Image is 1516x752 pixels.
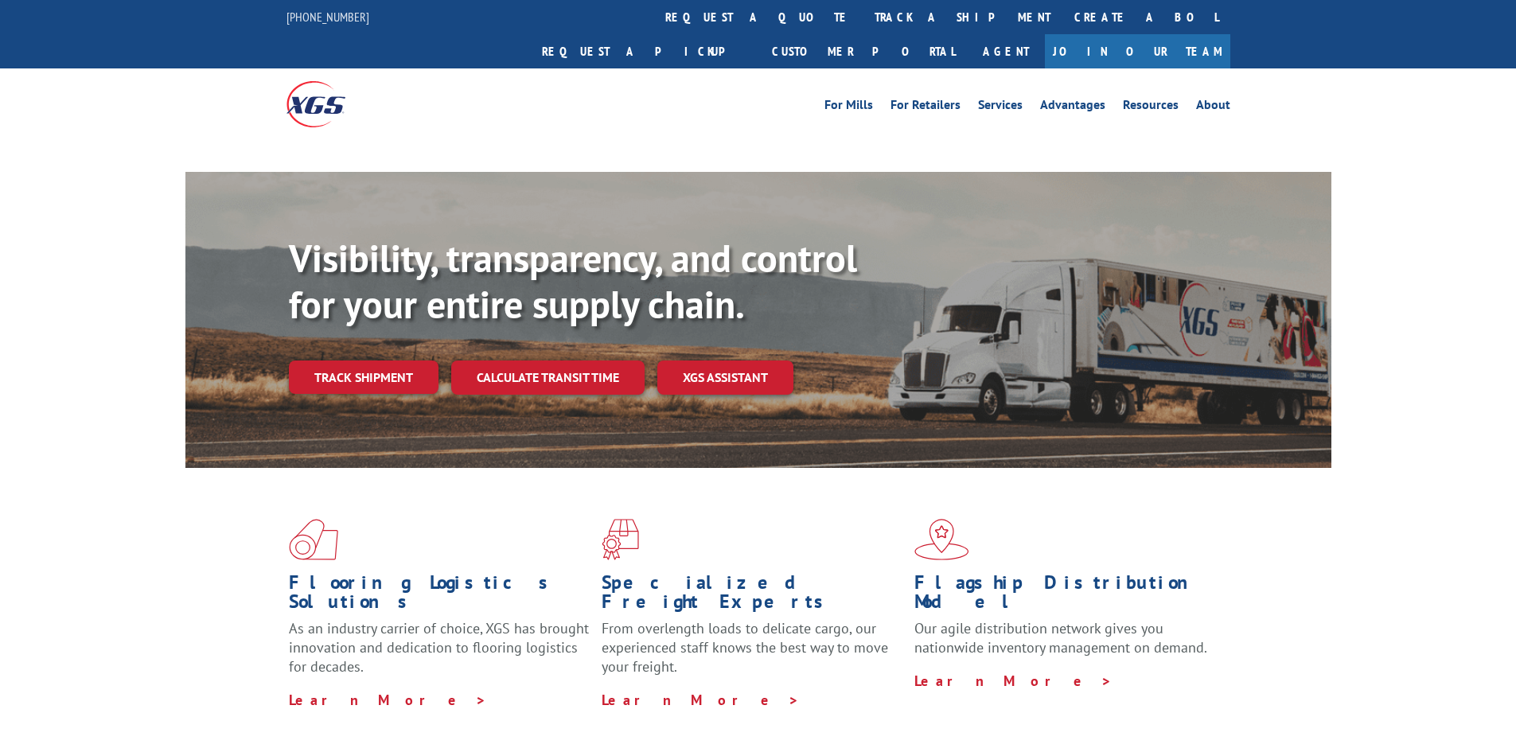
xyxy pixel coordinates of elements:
span: Our agile distribution network gives you nationwide inventory management on demand. [914,619,1207,657]
h1: Flooring Logistics Solutions [289,573,590,619]
img: xgs-icon-flagship-distribution-model-red [914,519,969,560]
a: Learn More > [602,691,800,709]
h1: Specialized Freight Experts [602,573,902,619]
a: Learn More > [289,691,487,709]
h1: Flagship Distribution Model [914,573,1215,619]
a: Advantages [1040,99,1105,116]
img: xgs-icon-total-supply-chain-intelligence-red [289,519,338,560]
a: Join Our Team [1045,34,1230,68]
a: Learn More > [914,672,1113,690]
a: [PHONE_NUMBER] [286,9,369,25]
a: For Mills [824,99,873,116]
a: Request a pickup [530,34,760,68]
span: As an industry carrier of choice, XGS has brought innovation and dedication to flooring logistics... [289,619,589,676]
a: For Retailers [891,99,961,116]
a: Calculate transit time [451,360,645,395]
b: Visibility, transparency, and control for your entire supply chain. [289,233,857,329]
a: Services [978,99,1023,116]
a: Track shipment [289,360,438,394]
img: xgs-icon-focused-on-flooring-red [602,519,639,560]
a: XGS ASSISTANT [657,360,793,395]
a: Customer Portal [760,34,967,68]
a: Agent [967,34,1045,68]
a: About [1196,99,1230,116]
p: From overlength loads to delicate cargo, our experienced staff knows the best way to move your fr... [602,619,902,690]
a: Resources [1123,99,1179,116]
